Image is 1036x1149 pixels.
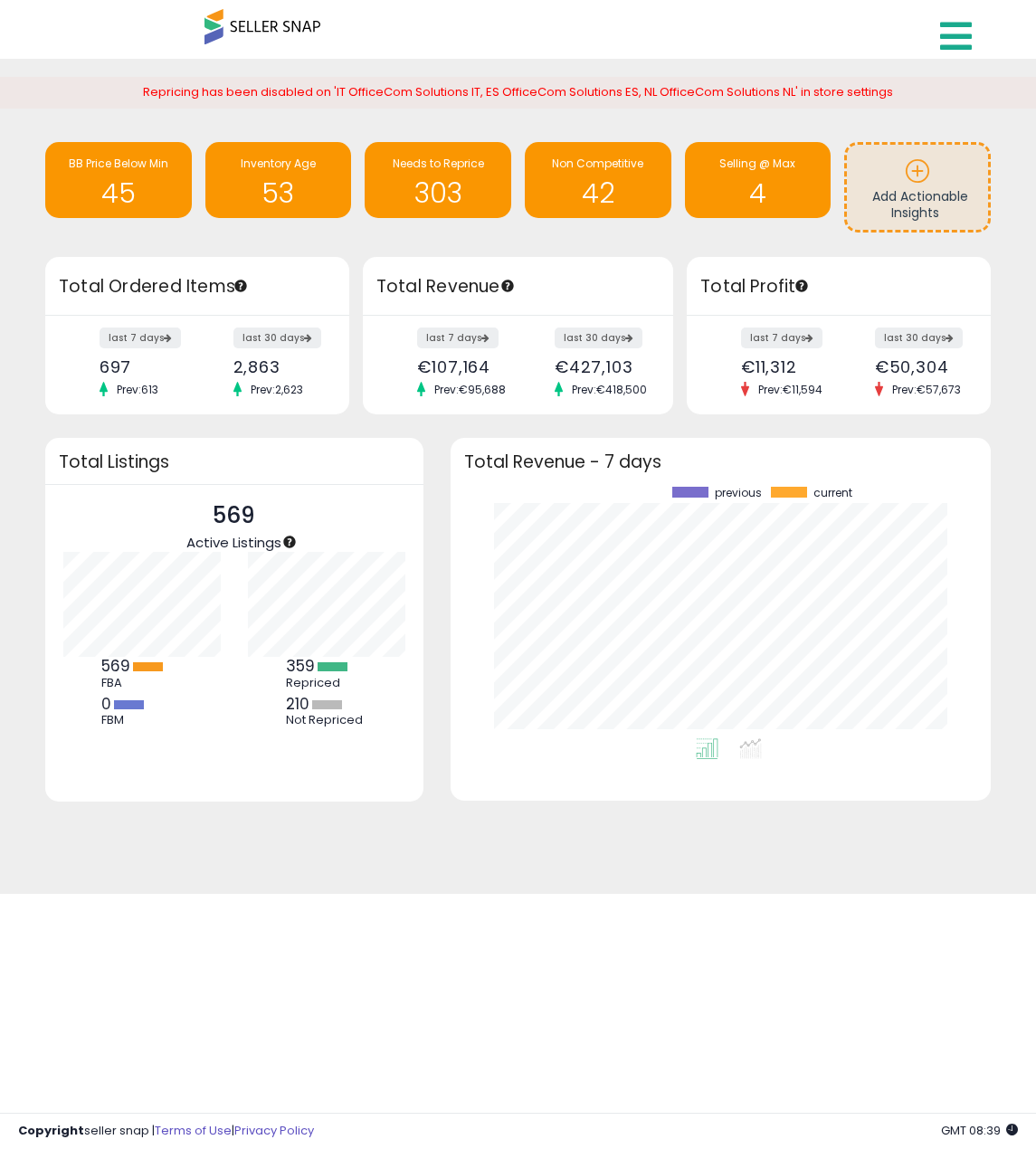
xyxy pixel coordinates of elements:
a: Non Competitive 42 [525,142,671,218]
h1: 4 [694,178,822,208]
span: Prev: 613 [108,382,167,397]
div: 2,863 [233,357,318,376]
div: €50,304 [875,357,959,376]
span: current [813,487,852,499]
a: Selling @ Max 4 [685,142,832,218]
div: FBA [101,676,183,690]
h1: 42 [534,178,662,208]
h3: Total Revenue - 7 days [464,455,977,469]
span: Selling @ Max [719,156,795,171]
div: 697 [100,357,184,376]
label: last 7 days [417,328,499,348]
span: Prev: €95,688 [425,382,515,397]
b: 210 [286,693,309,715]
span: Prev: €418,500 [563,382,656,397]
div: Tooltip anchor [499,278,516,294]
label: last 30 days [233,328,321,348]
b: 0 [101,693,111,715]
a: Add Actionable Insights [847,145,988,231]
a: Inventory Age 53 [205,142,352,218]
div: €11,312 [741,357,825,376]
label: last 30 days [555,328,642,348]
h3: Total Listings [59,455,410,469]
div: Tooltip anchor [794,278,810,294]
span: previous [715,487,762,499]
label: last 30 days [875,328,963,348]
span: Repricing has been disabled on 'IT OfficeCom Solutions IT, ES OfficeCom Solutions ES, NL OfficeCo... [143,83,893,100]
span: Non Competitive [552,156,643,171]
h3: Total Profit [700,274,977,299]
h1: 45 [54,178,183,208]
h1: 53 [214,178,343,208]
div: €107,164 [417,357,504,376]
h1: 303 [374,178,502,208]
h3: Total Ordered Items [59,274,336,299]
div: Tooltip anchor [233,278,249,294]
div: Not Repriced [286,713,367,727]
a: Needs to Reprice 303 [365,142,511,218]
span: Active Listings [186,533,281,552]
b: 569 [101,655,130,677]
span: Needs to Reprice [393,156,484,171]
div: FBM [101,713,183,727]
span: Prev: €11,594 [749,382,832,397]
a: BB Price Below Min 45 [45,142,192,218]
h3: Total Revenue [376,274,660,299]
span: BB Price Below Min [69,156,168,171]
span: Prev: 2,623 [242,382,312,397]
p: 569 [186,499,281,533]
label: last 7 days [741,328,822,348]
div: Repriced [286,676,367,690]
span: Prev: €57,673 [883,382,970,397]
div: Tooltip anchor [281,534,298,550]
span: Inventory Age [241,156,316,171]
b: 359 [286,655,315,677]
label: last 7 days [100,328,181,348]
span: Add Actionable Insights [872,187,968,222]
div: €427,103 [555,357,642,376]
